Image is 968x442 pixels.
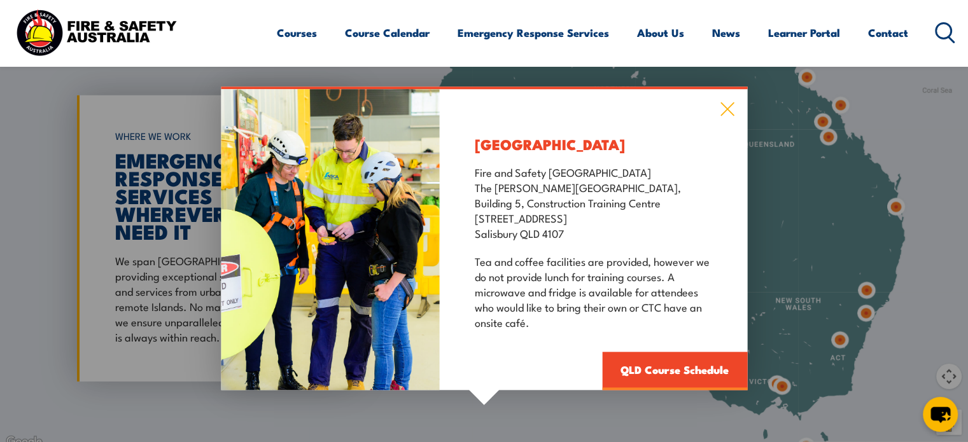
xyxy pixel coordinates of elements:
a: Courses [277,16,317,50]
img: Confined space entry training showing a trainer and two learners with a gas test monitor [221,90,440,390]
a: Contact [868,16,908,50]
button: chat-button [923,397,958,432]
p: Tea and coffee facilities are provided, however we do not provide lunch for training courses. A m... [475,254,712,330]
a: About Us [637,16,684,50]
a: Learner Portal [768,16,840,50]
h3: [GEOGRAPHIC_DATA] [475,137,712,152]
a: Course Calendar [345,16,430,50]
a: Emergency Response Services [458,16,609,50]
a: QLD Course Schedule [602,352,747,390]
p: Fire and Safety [GEOGRAPHIC_DATA] The [PERSON_NAME][GEOGRAPHIC_DATA], Building 5, Construction Tr... [475,165,712,241]
a: News [712,16,740,50]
